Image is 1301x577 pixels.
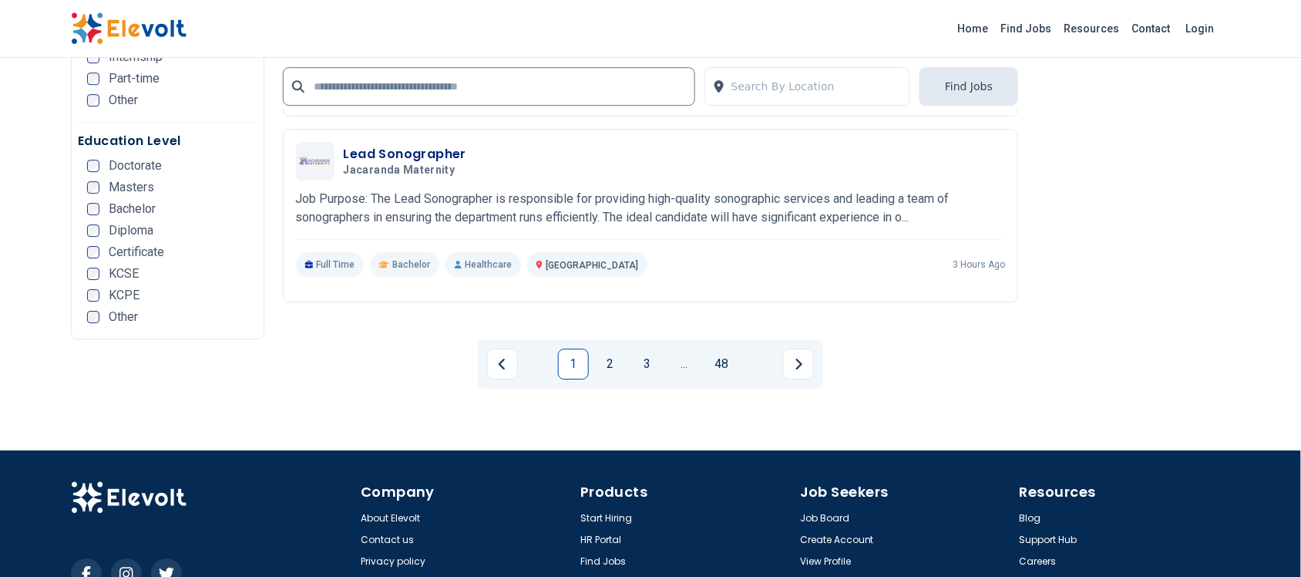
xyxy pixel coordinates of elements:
[87,246,99,258] input: Certificate
[78,132,257,150] h5: Education Level
[1020,555,1057,568] a: Careers
[109,181,154,194] span: Masters
[361,534,414,546] a: Contact us
[953,258,1005,271] p: 3 hours ago
[361,481,571,503] h4: Company
[296,142,1006,277] a: Jacaranda MaternityLead SonographerJacaranda MaternityJob Purpose: The Lead Sonographer is respon...
[71,481,187,514] img: Elevolt
[109,246,164,258] span: Certificate
[87,311,99,323] input: Other
[487,349,814,380] ul: Pagination
[1020,534,1077,546] a: Support Hub
[109,73,160,85] span: Part-time
[87,224,99,237] input: Diploma
[1020,512,1041,525] a: Blog
[995,16,1058,41] a: Find Jobs
[344,145,466,164] h3: Lead Sonographer
[109,224,153,237] span: Diploma
[546,260,638,271] span: [GEOGRAPHIC_DATA]
[1224,503,1301,577] iframe: Chat Widget
[580,512,632,525] a: Start Hiring
[87,203,99,215] input: Bachelor
[632,349,663,380] a: Page 3
[300,156,331,167] img: Jacaranda Maternity
[361,555,425,568] a: Privacy policy
[800,481,1010,503] h4: Job Seekers
[87,181,99,194] input: Masters
[109,51,163,63] span: Internship
[800,534,874,546] a: Create Account
[87,160,99,172] input: Doctorate
[1177,13,1224,44] a: Login
[783,349,814,380] a: Next page
[87,289,99,302] input: KCPE
[669,349,700,380] a: Jump forward
[344,164,456,177] span: Jacaranda Maternity
[580,555,626,568] a: Find Jobs
[109,268,139,280] span: KCSE
[71,12,187,45] img: Elevolt
[392,258,430,271] span: Bachelor
[487,349,518,380] a: Previous page
[296,252,365,277] p: Full Time
[87,73,99,85] input: Part-time
[109,203,156,215] span: Bachelor
[800,512,849,525] a: Job Board
[595,349,626,380] a: Page 2
[952,16,995,41] a: Home
[580,534,621,546] a: HR Portal
[109,160,162,172] span: Doctorate
[919,67,1018,106] button: Find Jobs
[1058,16,1126,41] a: Resources
[109,94,138,106] span: Other
[558,349,589,380] a: Page 1 is your current page
[1020,481,1230,503] h4: Resources
[361,512,420,525] a: About Elevolt
[296,190,1006,227] p: Job Purpose: The Lead Sonographer is responsible for providing high-quality sonographic services ...
[87,94,99,106] input: Other
[1126,16,1177,41] a: Contact
[800,555,851,568] a: View Profile
[87,268,99,280] input: KCSE
[445,252,521,277] p: Healthcare
[706,349,737,380] a: Page 48
[109,289,140,302] span: KCPE
[580,481,791,503] h4: Products
[109,311,138,323] span: Other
